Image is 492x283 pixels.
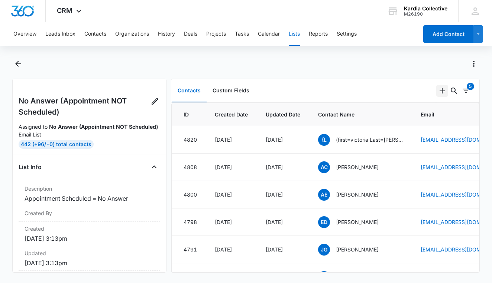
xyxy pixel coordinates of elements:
button: Close [148,161,160,173]
h4: List Info [19,162,42,171]
div: [DATE] [215,191,248,198]
div: Created By [19,206,160,222]
button: Actions [468,58,480,70]
button: Overview [13,22,36,46]
div: account id [404,11,447,17]
span: ED [318,216,330,228]
p: Assigned to Email List [19,123,160,138]
button: Organizations [115,22,149,46]
div: 4808 [184,163,197,171]
dt: Created By [25,209,154,217]
div: [DATE] [266,191,300,198]
div: account name [404,6,447,11]
button: Deals [184,22,197,46]
span: CRM [57,7,72,14]
span: MB [318,271,330,283]
button: Contacts [84,22,106,46]
dd: Appointment Scheduled = No Answer [25,194,154,203]
div: 4820 [184,136,197,144]
p: [PERSON_NAME] [336,163,379,171]
button: Contacts [172,79,207,102]
strong: No Answer (Appointment NOT Scheduled) [49,124,158,130]
div: 442 (+96/-0) Total Contacts [19,140,94,149]
div: 4798 [184,218,197,226]
p: [PERSON_NAME] [336,246,379,253]
span: Created Date [215,111,248,118]
button: Add [436,85,448,97]
button: Calendar [258,22,280,46]
div: 4791 [184,246,197,253]
button: Add Contact [423,25,473,43]
h2: No Answer (Appointment NOT Scheduled) [19,95,149,118]
dt: Description [25,185,154,192]
div: 5 items [467,83,474,90]
button: History [158,22,175,46]
button: Reports [309,22,328,46]
button: Tasks [235,22,249,46]
div: [DATE] [215,218,248,226]
button: Leads Inbox [45,22,75,46]
p: [PERSON_NAME] [336,218,379,226]
button: Settings [337,22,357,46]
div: [DATE] [215,246,248,253]
span: ID [184,111,197,118]
span: Updated Date [266,111,300,118]
div: [DATE] [266,218,300,226]
button: Back [12,58,24,70]
span: Contact Name [318,111,403,118]
button: Search... [448,85,460,97]
div: Updated[DATE] 3:13pm [19,246,160,271]
button: Filters [460,85,472,97]
div: DescriptionAppointment Scheduled = No Answer [19,182,160,206]
span: {L [318,134,330,146]
dd: [DATE] 3:13pm [25,259,154,267]
dd: [DATE] 3:13pm [25,234,154,243]
p: {first=victoria Last=[PERSON_NAME]} [336,136,403,144]
div: 4800 [184,191,197,198]
button: Lists [289,22,300,46]
span: AC [318,161,330,173]
div: [DATE] [215,163,248,171]
dt: Created [25,225,154,233]
span: AE [318,189,330,201]
div: [DATE] [266,163,300,171]
div: [DATE] [215,136,248,144]
div: [DATE] [266,136,300,144]
p: [PERSON_NAME] [336,191,379,198]
dt: Updated [25,249,154,257]
button: Projects [206,22,226,46]
div: Created[DATE] 3:13pm [19,222,160,246]
span: JG [318,244,330,256]
div: [DATE] [266,246,300,253]
button: Custom Fields [207,79,255,102]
